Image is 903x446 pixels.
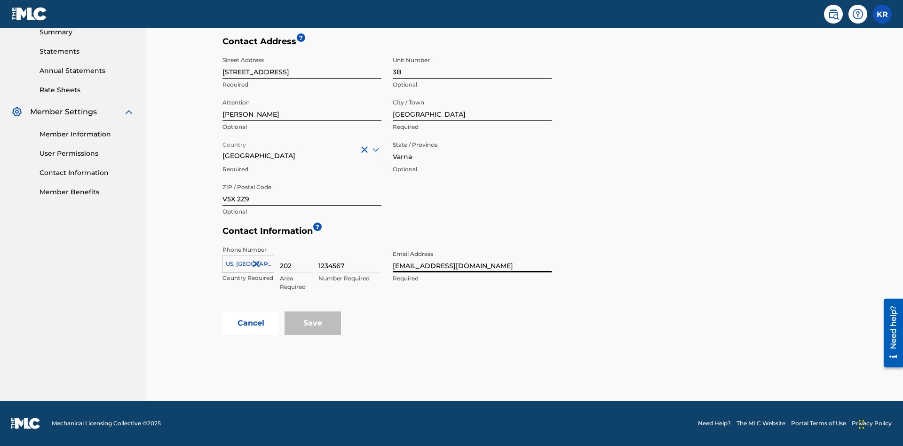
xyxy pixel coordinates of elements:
[40,27,135,37] a: Summary
[40,168,135,178] a: Contact Information
[5,85,62,93] span: Copyright
[222,80,381,89] p: Required
[848,5,867,24] div: Help
[393,165,552,174] p: Optional
[393,123,552,131] p: Required
[34,85,62,93] span: (optional)
[856,401,903,446] iframe: Chat Widget
[222,36,552,52] h5: Contact Address
[222,274,274,282] p: Country Required
[11,418,40,429] img: logo
[222,135,246,149] label: Country
[28,38,56,46] span: (optional)
[40,66,135,76] a: Annual Statements
[222,123,381,131] p: Optional
[40,187,135,197] a: Member Benefits
[27,5,52,13] span: required
[222,207,381,216] p: Optional
[11,106,23,118] img: Member Settings
[297,33,305,42] span: ?
[11,7,48,21] img: MLC Logo
[698,419,731,428] a: Need Help?
[5,5,188,32] span: - This contact information will appear in the Public Search. NOTE: The Public contact can be anon...
[791,419,846,428] a: Portal Terms of Use
[852,419,892,428] a: Privacy Policy
[828,8,839,20] img: search
[30,106,97,118] span: Member Settings
[222,311,279,335] button: Cancel
[5,38,28,46] span: Finance
[280,274,313,291] p: Area Required
[222,165,381,174] p: Required
[52,5,54,13] span: )
[318,274,380,283] p: Number Required
[222,138,381,161] div: [GEOGRAPHIC_DATA]
[5,5,27,13] span: Public (
[52,419,161,428] span: Mechanical Licensing Collective © 2025
[40,85,135,95] a: Rate Sheets
[393,80,552,89] p: Optional
[123,106,135,118] img: expand
[393,274,552,283] p: Required
[40,47,135,56] a: Statements
[5,61,190,79] span: - For a legal contact or representative that works for your Member.
[852,8,863,20] img: help
[873,5,892,24] div: User Menu
[222,226,831,241] h5: Contact Information
[859,410,864,438] div: Drag
[824,5,843,24] a: Public Search
[40,149,135,159] a: User Permissions
[877,295,903,372] iframe: Resource Center
[737,419,785,428] a: The MLC Website
[5,38,194,55] span: - For those that handle your Member’s financial matters.
[5,85,182,102] span: - For those who handle matters related to copyright issues.
[40,129,135,139] a: Member Information
[5,61,20,69] span: Legal
[313,223,322,231] span: ?
[20,61,48,69] span: (optional)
